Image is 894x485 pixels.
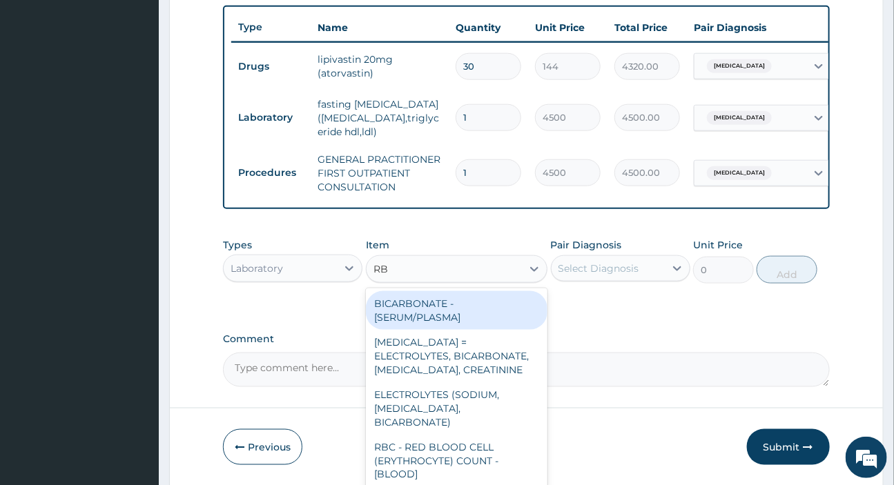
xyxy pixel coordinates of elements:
div: Select Diagnosis [558,261,639,275]
button: Add [757,256,817,284]
div: Laboratory [231,261,283,275]
td: Drugs [231,54,311,79]
span: [MEDICAL_DATA] [707,59,772,73]
textarea: Type your message and hit 'Enter' [7,332,263,380]
td: Laboratory [231,105,311,130]
button: Submit [747,429,830,465]
button: Previous [223,429,302,465]
span: [MEDICAL_DATA] [707,111,772,125]
td: lipivastin 20mg (atorvastin) [311,46,449,87]
th: Total Price [608,14,687,41]
div: BICARBONATE - [SERUM/PLASMA] [366,291,547,330]
div: Minimize live chat window [226,7,260,40]
th: Name [311,14,449,41]
label: Unit Price [693,238,743,252]
label: Comment [223,333,829,345]
th: Pair Diagnosis [687,14,839,41]
span: [MEDICAL_DATA] [707,166,772,180]
div: Chat with us now [72,77,232,95]
label: Item [366,238,389,252]
label: Pair Diagnosis [551,238,622,252]
div: ELECTROLYTES (SODIUM, [MEDICAL_DATA], BICARBONATE) [366,382,547,435]
img: d_794563401_company_1708531726252_794563401 [26,69,56,103]
label: Types [223,239,252,251]
th: Quantity [449,14,528,41]
div: [MEDICAL_DATA] = ELECTROLYTES, BICARBONATE, [MEDICAL_DATA], CREATININE [366,330,547,382]
th: Type [231,14,311,40]
td: fasting [MEDICAL_DATA] ([MEDICAL_DATA],triglyceride hdl,ldl) [311,90,449,146]
td: Procedures [231,160,311,186]
td: GENERAL PRACTITIONER FIRST OUTPATIENT CONSULTATION [311,146,449,201]
span: We're online! [80,151,191,290]
th: Unit Price [528,14,608,41]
